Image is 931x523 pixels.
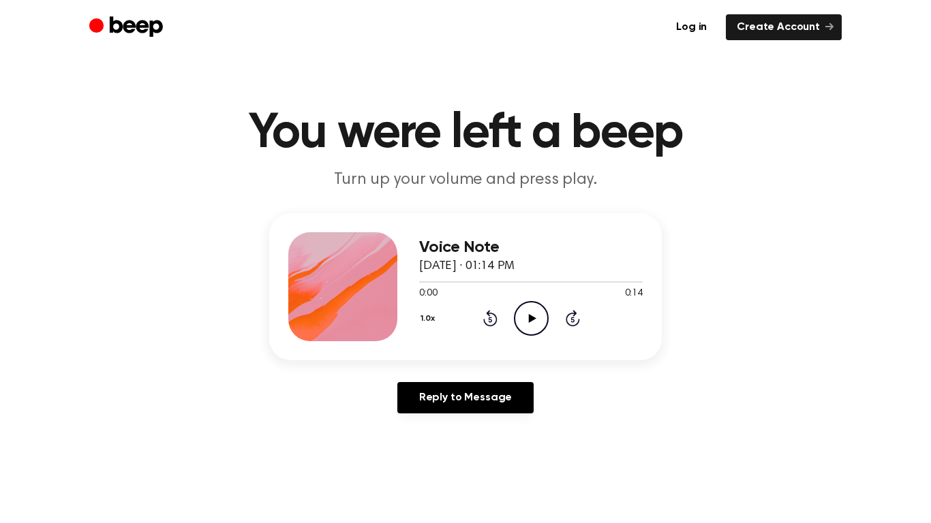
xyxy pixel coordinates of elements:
span: 0:14 [625,287,643,301]
a: Create Account [726,14,842,40]
a: Beep [89,14,166,41]
button: 1.0x [419,307,440,330]
a: Log in [665,14,718,40]
h1: You were left a beep [117,109,814,158]
span: 0:00 [419,287,437,301]
h3: Voice Note [419,238,643,257]
a: Reply to Message [397,382,534,413]
span: [DATE] · 01:14 PM [419,260,515,272]
p: Turn up your volume and press play. [204,169,727,191]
